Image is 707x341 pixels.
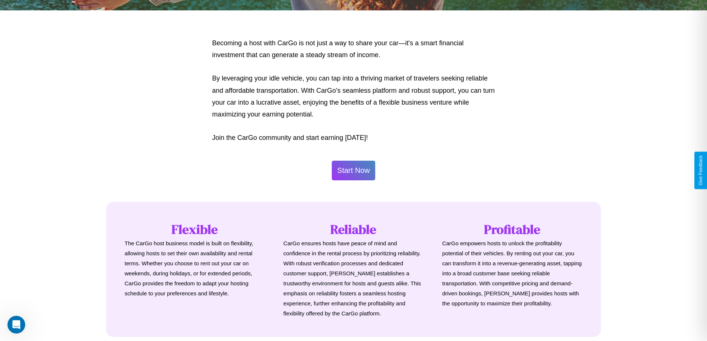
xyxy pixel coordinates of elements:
h1: Profitable [442,220,582,238]
button: Start Now [332,161,376,180]
p: By leveraging your idle vehicle, you can tap into a thriving market of travelers seeking reliable... [212,72,495,121]
h1: Reliable [284,220,424,238]
p: CarGo empowers hosts to unlock the profitability potential of their vehicles. By renting out your... [442,238,582,308]
p: The CarGo host business model is built on flexibility, allowing hosts to set their own availabili... [125,238,265,298]
div: Give Feedback [698,155,703,186]
iframe: Intercom live chat [7,316,25,334]
h1: Flexible [125,220,265,238]
p: Becoming a host with CarGo is not just a way to share your car—it's a smart financial investment ... [212,37,495,61]
p: CarGo ensures hosts have peace of mind and confidence in the rental process by prioritizing relia... [284,238,424,318]
p: Join the CarGo community and start earning [DATE]! [212,132,495,144]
